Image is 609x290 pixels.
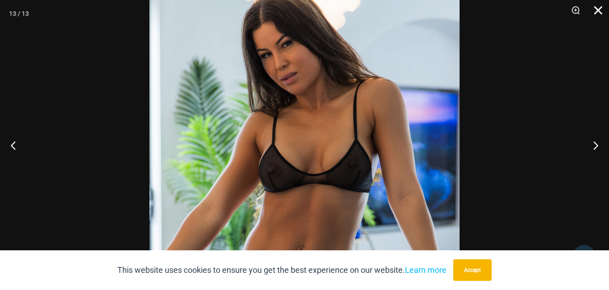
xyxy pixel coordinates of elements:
button: Accept [453,259,492,281]
div: 13 / 13 [9,7,29,20]
a: Learn more [405,265,446,275]
p: This website uses cookies to ensure you get the best experience on our website. [117,263,446,277]
button: Next [575,123,609,168]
